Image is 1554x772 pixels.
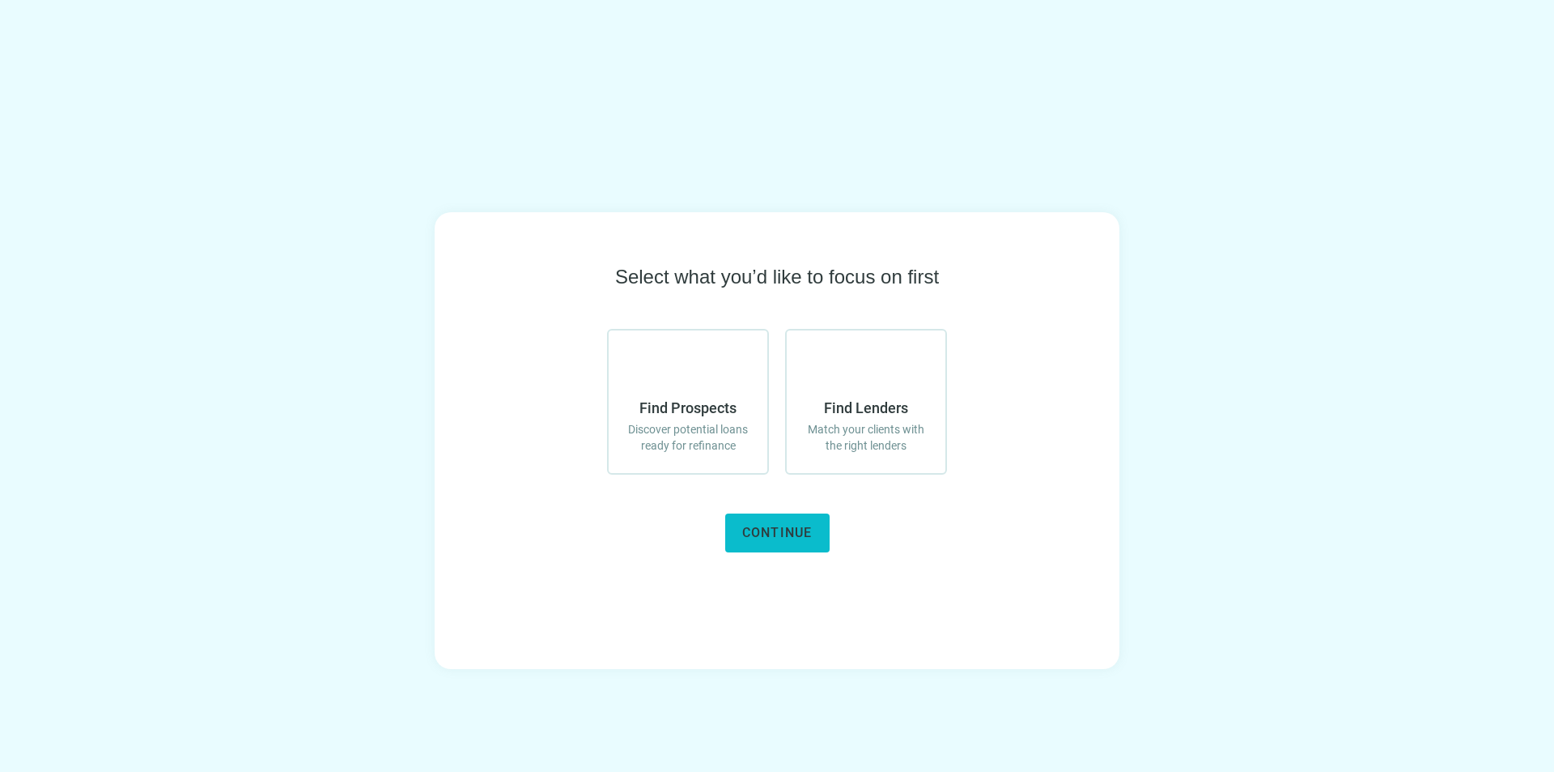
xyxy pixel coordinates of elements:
[824,399,908,418] span: Find Lenders
[625,421,751,454] span: Discover potential loans ready for refinance
[803,421,929,454] span: Match your clients with the right lenders
[639,399,737,418] span: Find Prospects
[615,264,939,290] span: Select what you’d like to focus on first
[725,514,830,552] button: Continue
[742,525,813,540] span: Continue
